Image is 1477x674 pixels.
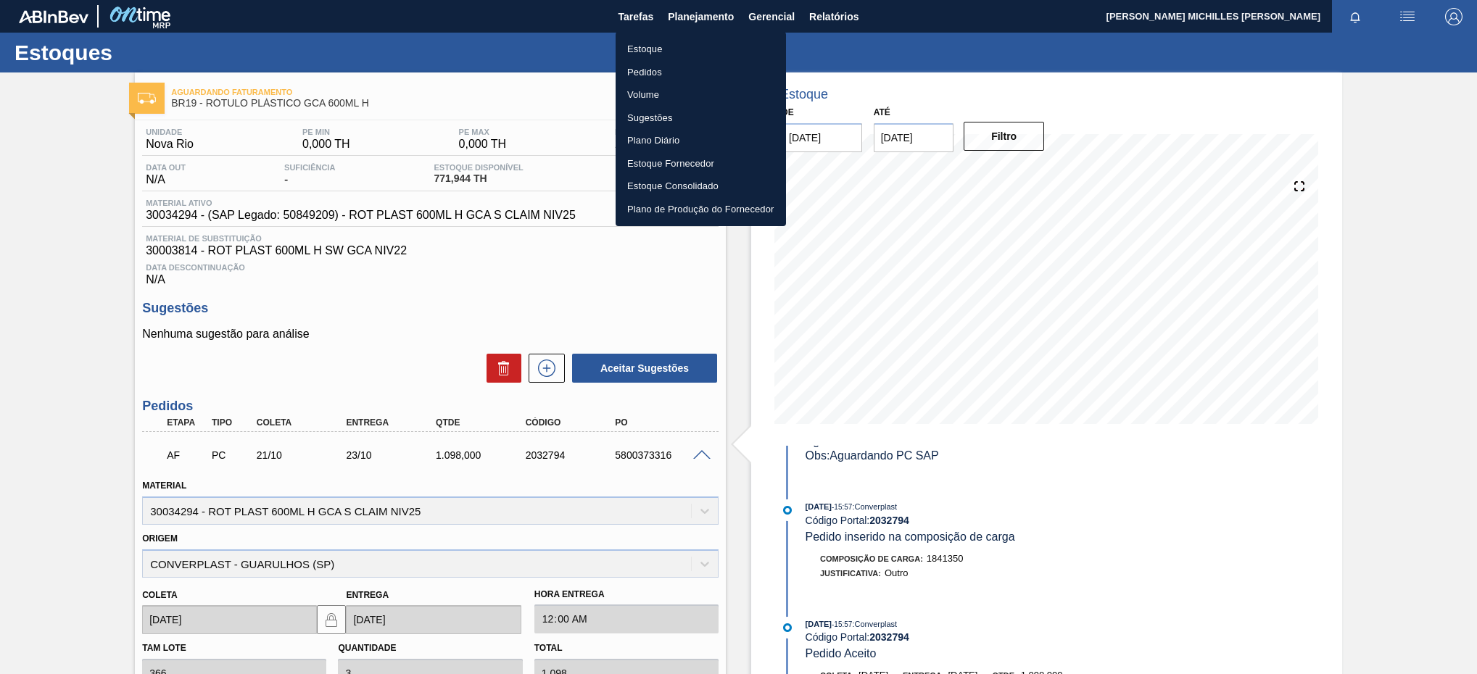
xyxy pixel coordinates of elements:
a: Estoque [616,38,786,61]
a: Pedidos [616,61,786,84]
a: Plano de Produção do Fornecedor [616,198,786,221]
a: Sugestões [616,107,786,130]
a: Estoque Consolidado [616,175,786,198]
a: Plano Diário [616,129,786,152]
a: Volume [616,83,786,107]
a: Estoque Fornecedor [616,152,786,175]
